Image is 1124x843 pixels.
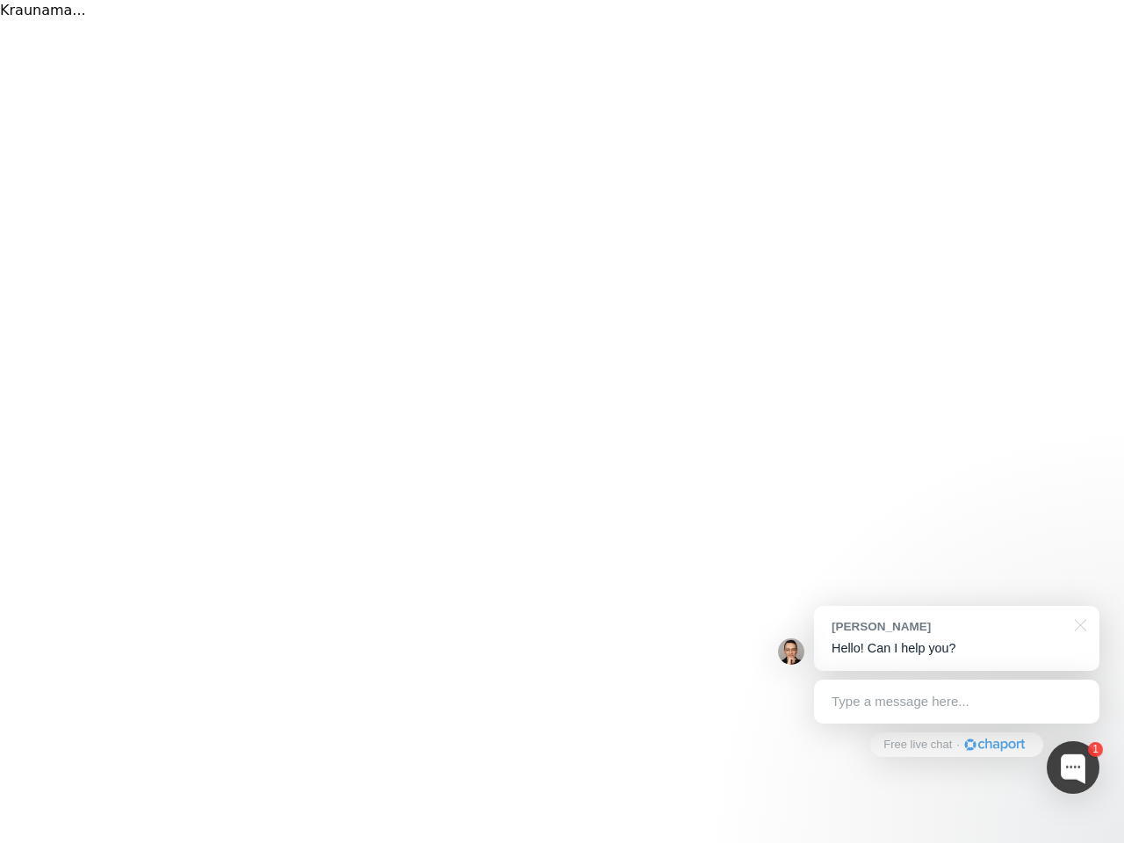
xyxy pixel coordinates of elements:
[814,680,1099,724] div: Type a message here...
[956,737,960,753] div: ·
[870,732,1042,757] a: Free live chat·
[778,638,804,665] img: Jonas
[1088,742,1103,757] div: 1
[832,639,1082,658] p: Hello! Can I help you?
[832,618,1064,635] div: [PERSON_NAME]
[883,737,952,753] span: Free live chat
